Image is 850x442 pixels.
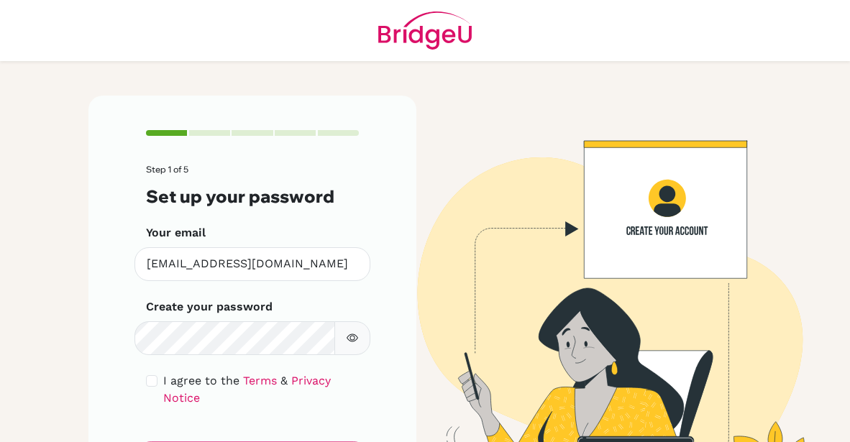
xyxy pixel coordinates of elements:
[146,164,188,175] span: Step 1 of 5
[163,374,331,405] a: Privacy Notice
[146,298,273,316] label: Create your password
[243,374,277,387] a: Terms
[146,186,359,207] h3: Set up your password
[280,374,288,387] span: &
[134,247,370,281] input: Insert your email*
[146,224,206,241] label: Your email
[163,374,239,387] span: I agree to the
